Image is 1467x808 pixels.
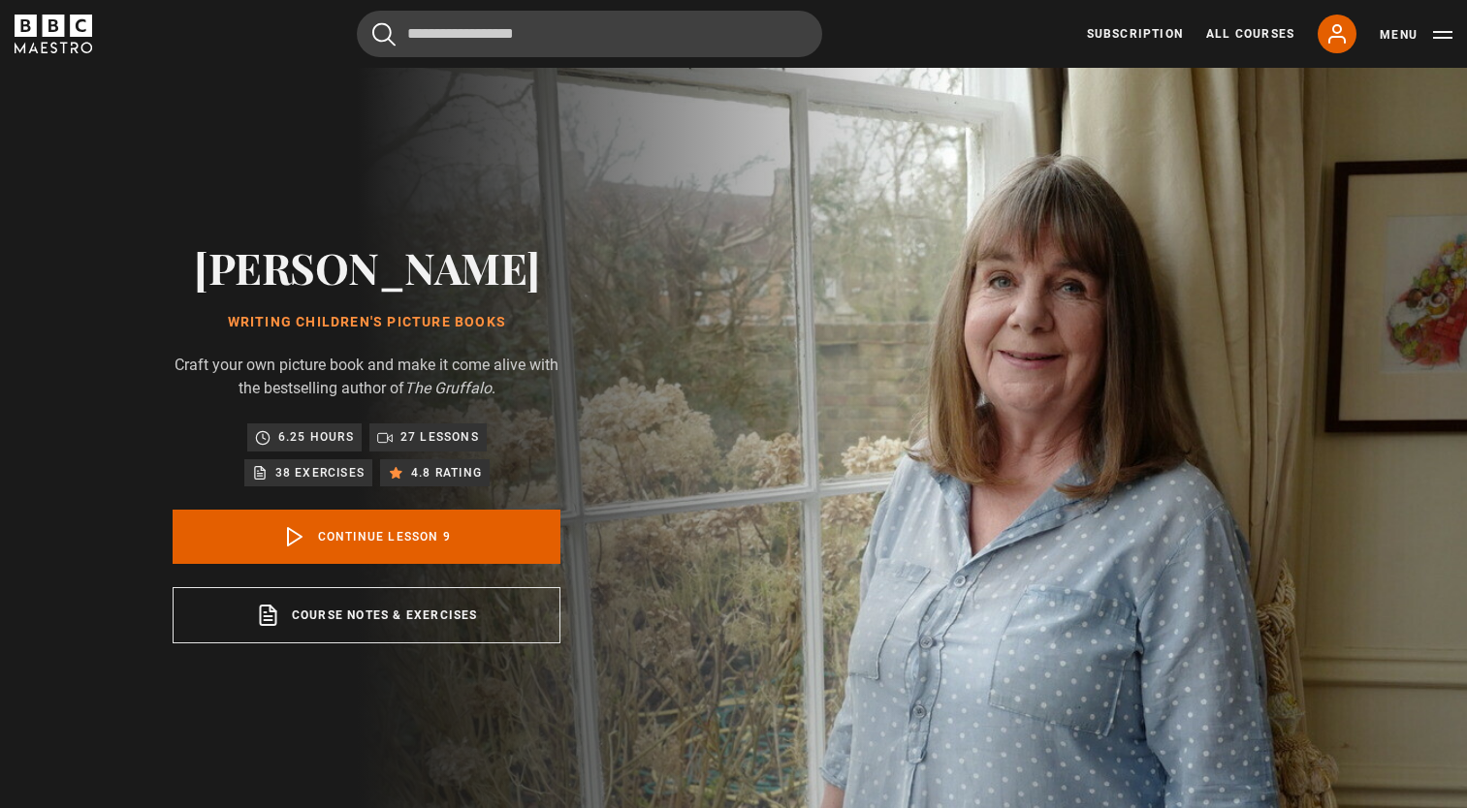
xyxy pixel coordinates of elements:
[1087,25,1183,43] a: Subscription
[400,427,479,447] p: 27 lessons
[1380,25,1452,45] button: Toggle navigation
[278,427,354,447] p: 6.25 hours
[275,463,365,482] p: 38 exercises
[173,242,560,292] h2: [PERSON_NAME]
[404,379,492,397] i: The Gruffalo
[173,315,560,330] h1: Writing Children's Picture Books
[357,11,822,57] input: Search
[411,463,482,482] p: 4.8 rating
[15,15,92,53] svg: BBC Maestro
[1206,25,1294,43] a: All Courses
[372,22,396,47] button: Submit the search query
[173,510,560,564] a: Continue lesson 9
[173,354,560,400] p: Craft your own picture book and make it come alive with the bestselling author of .
[173,587,560,643] a: Course notes & exercises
